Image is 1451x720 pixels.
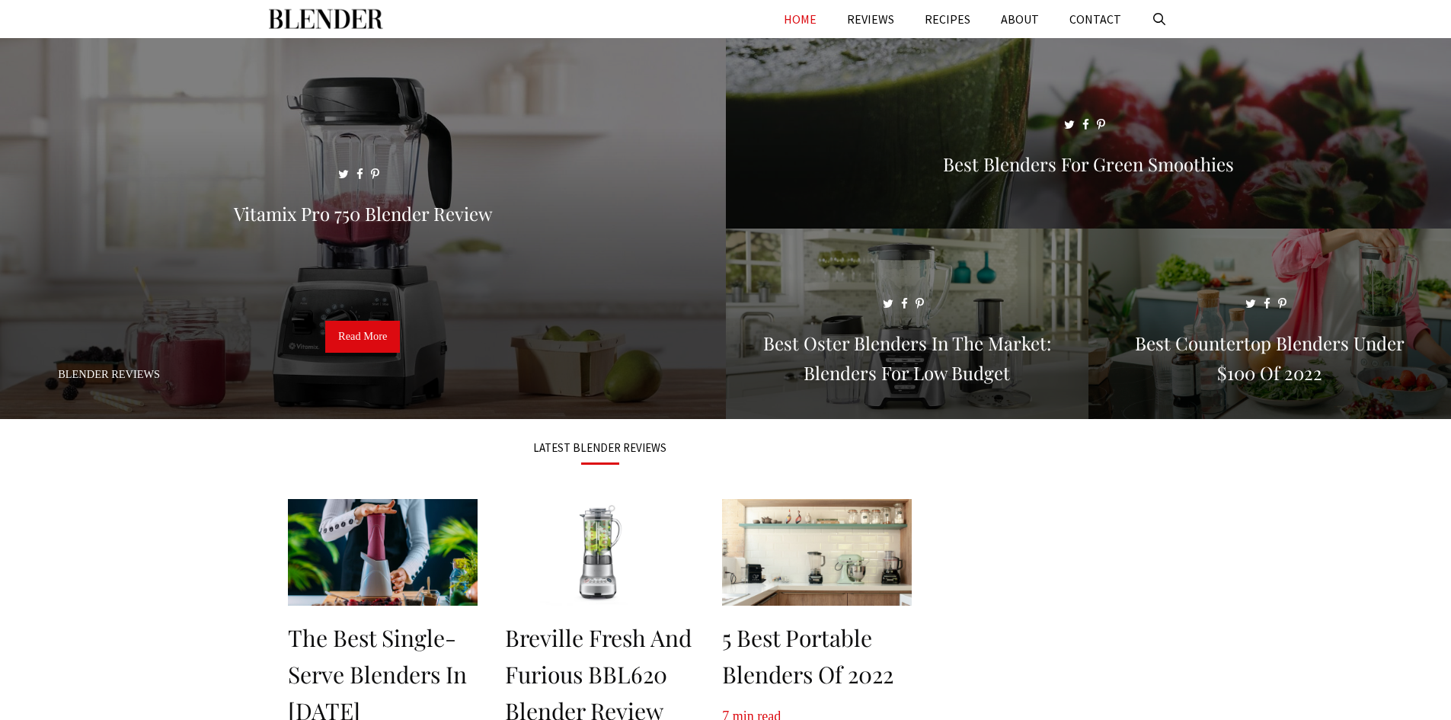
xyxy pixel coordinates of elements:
a: Blender Reviews [58,368,160,380]
h3: LATEST BLENDER REVIEWS [288,442,912,453]
a: Best Oster Blenders in the Market: Blenders for Low Budget [726,401,1088,416]
img: The Best Single-Serve Blenders in 2022 [288,499,478,606]
a: Best Countertop Blenders Under $100 of 2022 [1088,401,1451,416]
img: Breville Fresh and Furious BBL620 Blender Review [505,499,695,606]
img: 5 Best Portable Blenders of 2022 [722,499,912,606]
a: Read More [325,321,400,353]
a: 5 Best Portable Blenders of 2022 [722,622,893,690]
